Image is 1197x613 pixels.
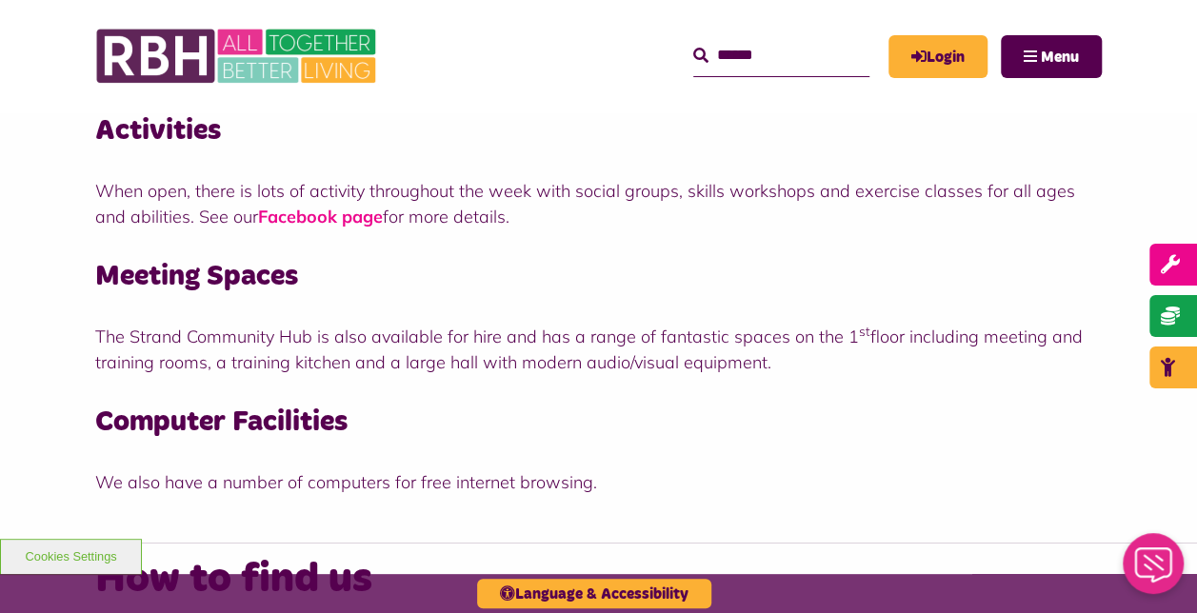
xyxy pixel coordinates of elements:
h2: How to find us [95,552,1102,606]
button: Language & Accessibility [477,579,711,608]
h3: Meeting Spaces [95,258,1102,295]
img: RBH [95,19,381,93]
a: MyRBH [888,35,988,78]
h3: Computer Facilities [95,404,1102,441]
sup: st [859,323,870,339]
p: We also have a number of computers for free internet browsing. [95,469,1102,495]
input: Search [693,35,869,76]
p: When open, there is lots of activity throughout the week with social groups, skills workshops and... [95,178,1102,229]
button: Navigation [1001,35,1102,78]
h3: Activities [95,112,1102,149]
p: The Strand Community Hub is also available for hire and has a range of fantastic spaces on the 1 ... [95,324,1102,375]
iframe: Netcall Web Assistant for live chat [1111,527,1197,613]
a: Facebook page [258,206,383,227]
span: Menu [1041,49,1079,65]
